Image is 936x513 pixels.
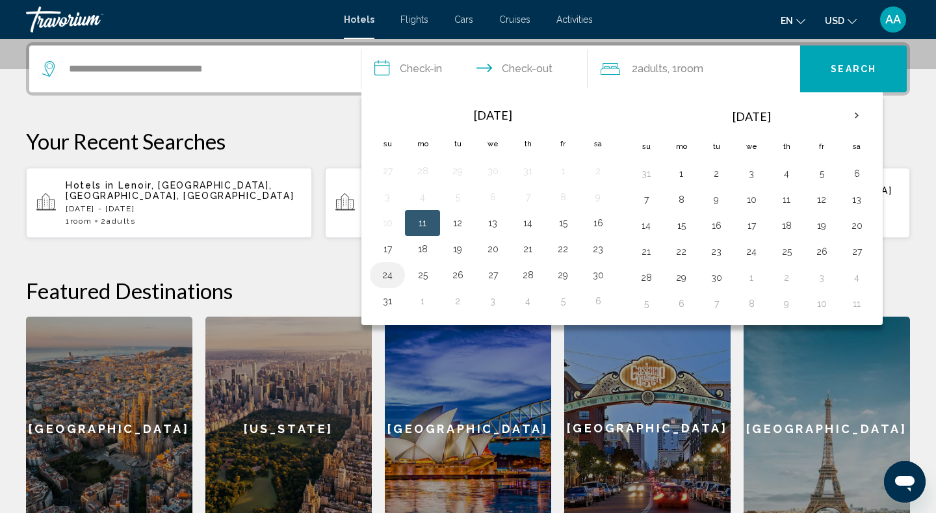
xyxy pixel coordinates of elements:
button: Day 10 [811,295,832,313]
button: Day 6 [671,295,692,313]
span: Hotels [344,14,374,25]
button: Day 4 [412,188,433,206]
button: Day 31 [636,164,656,183]
button: Day 9 [588,188,608,206]
button: Day 24 [741,243,762,261]
button: Day 4 [846,269,867,287]
button: Day 21 [517,240,538,258]
button: Day 25 [776,243,797,261]
a: Cruises [499,14,530,25]
button: Day 2 [776,269,797,287]
a: Travorium [26,7,331,33]
span: Hotels in [66,180,114,191]
h2: Featured Destinations [26,278,910,304]
button: Day 18 [776,217,797,235]
button: Day 3 [482,292,503,310]
button: Day 22 [671,243,692,261]
button: Day 26 [811,243,832,261]
button: Day 17 [377,240,398,258]
span: Adults [638,62,668,75]
button: Day 15 [671,217,692,235]
button: Day 12 [447,214,468,232]
button: Day 2 [447,292,468,310]
button: Day 4 [776,164,797,183]
button: Day 5 [636,295,656,313]
button: Day 13 [482,214,503,232]
button: Day 27 [846,243,867,261]
button: Day 1 [671,164,692,183]
button: Day 3 [811,269,832,287]
button: Day 10 [377,214,398,232]
button: Day 30 [482,162,503,180]
button: Day 31 [377,292,398,310]
button: Day 8 [671,191,692,209]
span: Room [677,62,703,75]
span: Adults [107,217,135,226]
button: Day 16 [706,217,727,235]
button: Day 16 [588,214,608,232]
button: Day 13 [846,191,867,209]
button: Day 1 [412,292,433,310]
a: Activities [556,14,593,25]
button: User Menu [876,6,910,33]
button: Day 18 [412,240,433,258]
button: Change currency [825,11,857,30]
button: Day 11 [776,191,797,209]
a: Flights [400,14,428,25]
th: [DATE] [405,101,580,129]
button: Day 9 [706,191,727,209]
button: Day 6 [846,164,867,183]
span: , 1 [668,60,703,78]
span: en [781,16,793,26]
button: Day 6 [482,188,503,206]
button: Day 24 [377,266,398,284]
a: Cars [454,14,473,25]
button: Day 8 [552,188,573,206]
button: Day 12 [811,191,832,209]
button: Day 15 [552,214,573,232]
button: Day 31 [517,162,538,180]
button: Day 14 [517,214,538,232]
span: Room [70,217,92,226]
button: Day 11 [412,214,433,232]
button: Hotels in [GEOGRAPHIC_DATA], [GEOGRAPHIC_DATA], [GEOGRAPHIC_DATA] (FLL)[DATE] - [DATE]1Room4Adults [325,167,611,239]
button: Day 1 [552,162,573,180]
button: Day 29 [671,269,692,287]
button: Day 5 [811,164,832,183]
button: Day 27 [377,162,398,180]
button: Day 20 [482,240,503,258]
button: Day 6 [588,292,608,310]
button: Day 9 [776,295,797,313]
button: Day 28 [412,162,433,180]
button: Day 28 [517,266,538,284]
button: Day 7 [517,188,538,206]
button: Day 14 [636,217,656,235]
button: Day 3 [377,188,398,206]
button: Day 5 [447,188,468,206]
button: Day 17 [741,217,762,235]
span: Search [831,64,876,75]
button: Next month [839,101,874,131]
span: 1 [66,217,92,226]
p: [DATE] - [DATE] [66,204,302,213]
button: Travelers: 2 adults, 0 children [588,46,801,92]
button: Day 2 [588,162,608,180]
button: Day 7 [636,191,656,209]
button: Day 20 [846,217,867,235]
button: Day 23 [706,243,727,261]
button: Day 1 [741,269,762,287]
button: Day 25 [412,266,433,284]
button: Day 7 [706,295,727,313]
span: 2 [101,217,135,226]
button: Day 19 [447,240,468,258]
p: Your Recent Searches [26,128,910,154]
div: Search widget [29,46,907,92]
span: AA [885,13,901,26]
iframe: Button to launch messaging window [884,461,926,503]
button: Hotels in Lenoir, [GEOGRAPHIC_DATA], [GEOGRAPHIC_DATA], [GEOGRAPHIC_DATA][DATE] - [DATE]1Room2Adults [26,167,312,239]
button: Day 23 [588,240,608,258]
